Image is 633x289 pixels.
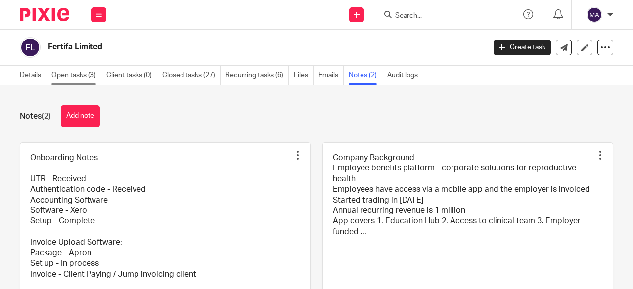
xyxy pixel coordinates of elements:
input: Search [394,12,483,21]
h2: Fertifa Limited [48,42,393,52]
a: Closed tasks (27) [162,66,221,85]
a: Open tasks (3) [51,66,101,85]
img: svg%3E [587,7,602,23]
a: Create task [494,40,551,55]
a: Recurring tasks (6) [226,66,289,85]
a: Files [294,66,314,85]
a: Emails [318,66,344,85]
img: svg%3E [20,37,41,58]
h1: Notes [20,111,51,122]
a: Client tasks (0) [106,66,157,85]
img: Pixie [20,8,69,21]
span: (2) [42,112,51,120]
a: Details [20,66,46,85]
a: Audit logs [387,66,423,85]
button: Add note [61,105,100,127]
a: Notes (2) [349,66,382,85]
